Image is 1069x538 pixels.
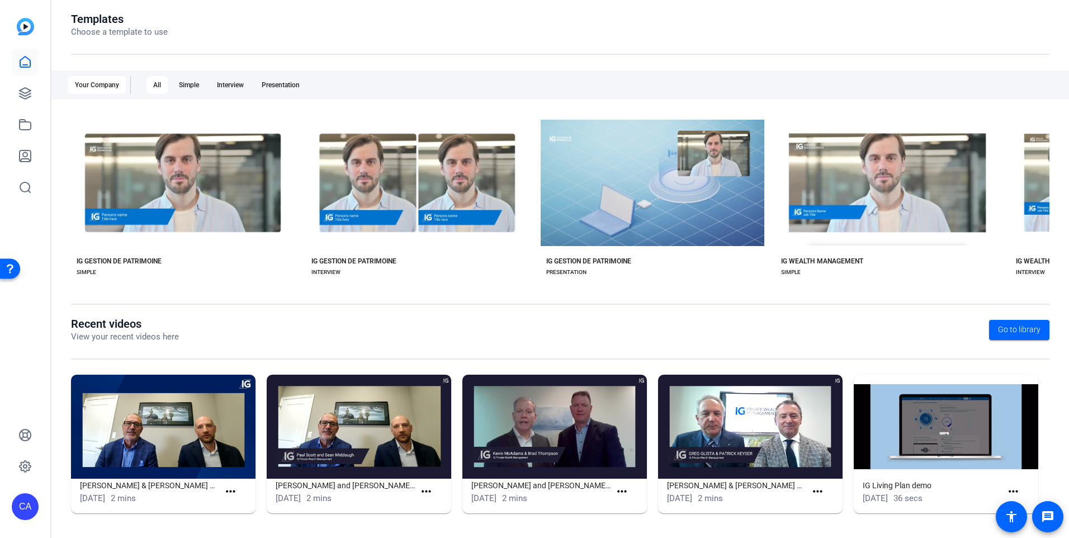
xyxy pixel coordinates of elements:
[546,268,586,277] div: PRESENTATION
[863,479,1002,492] h1: IG Living Plan demo
[77,268,96,277] div: SIMPLE
[893,493,923,503] span: 36 secs
[210,76,250,94] div: Interview
[311,257,396,266] div: IG GESTION DE PATRIMOINE
[80,493,105,503] span: [DATE]
[667,493,692,503] span: [DATE]
[863,493,888,503] span: [DATE]
[255,76,306,94] div: Presentation
[17,18,34,35] img: blue-gradient.svg
[658,375,843,479] img: Greg Glista & Patrick Keyser_Welcome Video_V2
[502,493,527,503] span: 2 mins
[462,375,647,479] img: Kevin McAdams and Brad Thompson_Welcome Video
[546,257,631,266] div: IG GESTION DE PATRIMOINE
[989,320,1049,340] a: Go to library
[71,26,168,39] p: Choose a template to use
[1041,510,1054,523] mat-icon: message
[80,479,219,492] h1: [PERSON_NAME] & [PERSON_NAME] Video
[667,479,806,492] h1: [PERSON_NAME] & [PERSON_NAME] Video_V2
[224,485,238,499] mat-icon: more_horiz
[1005,510,1018,523] mat-icon: accessibility
[71,331,179,343] p: View your recent videos here
[12,493,39,520] div: CA
[146,76,168,94] div: All
[68,76,126,94] div: Your Company
[471,493,496,503] span: [DATE]
[71,375,256,479] img: Paul Scott & Sean Middaugh_Welcome Video
[1016,268,1045,277] div: INTERVIEW
[276,479,415,492] h1: [PERSON_NAME] and [PERSON_NAME] Video
[111,493,136,503] span: 2 mins
[781,268,801,277] div: SIMPLE
[1006,485,1020,499] mat-icon: more_horiz
[306,493,332,503] span: 2 mins
[172,76,206,94] div: Simple
[781,257,863,266] div: IG WEALTH MANAGEMENT
[77,257,162,266] div: IG GESTION DE PATRIMOINE
[71,317,179,331] h1: Recent videos
[811,485,825,499] mat-icon: more_horiz
[267,375,451,479] img: Paul Scott and Sean Middaugh_Welcome Video
[698,493,723,503] span: 2 mins
[311,268,340,277] div: INTERVIEW
[71,12,168,26] h1: Templates
[615,485,629,499] mat-icon: more_horiz
[998,324,1040,336] span: Go to library
[276,493,301,503] span: [DATE]
[419,485,433,499] mat-icon: more_horiz
[854,375,1038,479] img: IG Living Plan demo
[471,479,611,492] h1: [PERSON_NAME] and [PERSON_NAME] Video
